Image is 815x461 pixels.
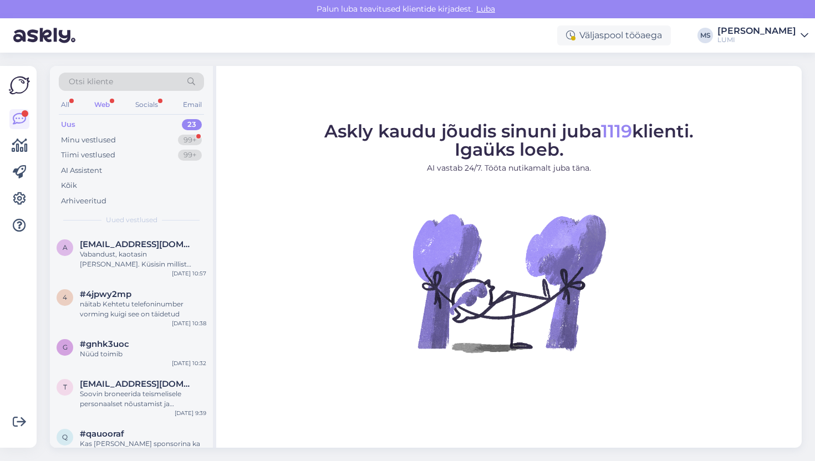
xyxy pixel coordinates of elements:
[80,299,206,319] div: näitab Kehtetu telefoninumber vorming kuigi see on täidetud
[133,98,160,112] div: Socials
[80,349,206,359] div: Nüüd toimib
[80,249,206,269] div: Vabandust, kaotasin [PERSON_NAME]. Küsisin millist näokreemi soovitate pigem kuivale nahale, vanu...
[601,120,632,142] span: 1119
[61,165,102,176] div: AI Assistent
[63,293,67,301] span: 4
[61,150,115,161] div: Tiimi vestlused
[697,28,713,43] div: MS
[61,180,77,191] div: Kõik
[62,433,68,441] span: q
[717,27,796,35] div: [PERSON_NAME]
[63,343,68,351] span: g
[80,439,206,459] div: Kas [PERSON_NAME] sponsorina ka koostöid?
[717,35,796,44] div: LUMI
[80,339,129,349] span: #gnhk3uoc
[182,119,202,130] div: 23
[80,289,131,299] span: #4jpwy2mp
[324,120,694,160] span: Askly kaudu jõudis sinuni juba klienti. Igaüks loeb.
[178,150,202,161] div: 99+
[9,75,30,96] img: Askly Logo
[172,359,206,367] div: [DATE] 10:32
[80,239,195,249] span: avesweet@gmail.com
[63,383,67,391] span: t
[59,98,72,112] div: All
[61,135,116,146] div: Minu vestlused
[63,243,68,252] span: a
[80,389,206,409] div: Soovin broneerida teismelisele personaalset nõustamist ja nahaanalüüsi, kas oleks võimalik esmasp...
[178,135,202,146] div: 99+
[92,98,112,112] div: Web
[181,98,204,112] div: Email
[80,379,195,389] span: triin.valimaa@gmail.com
[717,27,808,44] a: [PERSON_NAME]LUMI
[172,319,206,327] div: [DATE] 10:38
[409,183,609,382] img: No Chat active
[172,269,206,278] div: [DATE] 10:57
[61,196,106,207] div: Arhiveeritud
[175,409,206,417] div: [DATE] 9:39
[473,4,498,14] span: Luba
[557,25,671,45] div: Väljaspool tööaega
[106,215,157,225] span: Uued vestlused
[324,162,694,174] p: AI vastab 24/7. Tööta nutikamalt juba täna.
[61,119,75,130] div: Uus
[80,429,124,439] span: #qauooraf
[69,76,113,88] span: Otsi kliente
